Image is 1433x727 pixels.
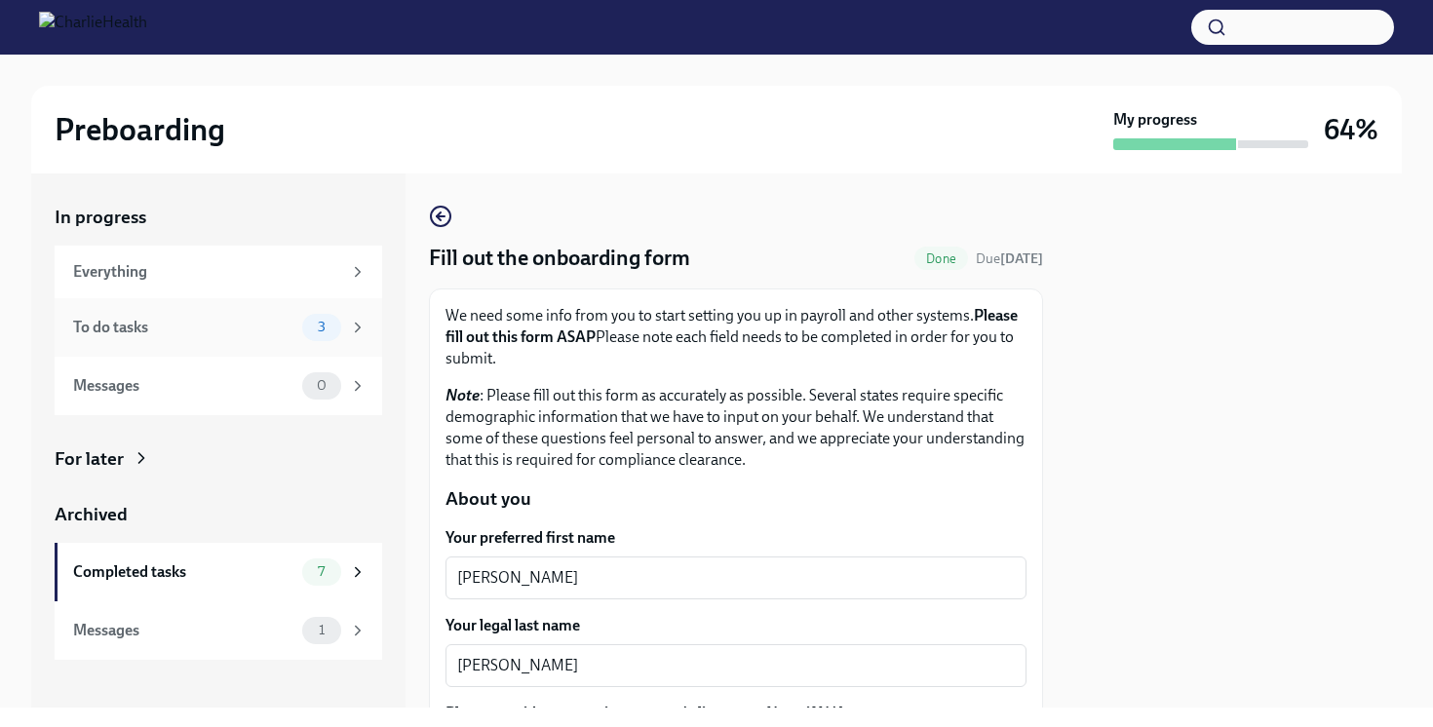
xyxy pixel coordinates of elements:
[55,110,225,149] h2: Preboarding
[73,375,294,397] div: Messages
[73,620,294,641] div: Messages
[445,386,480,404] strong: Note
[445,527,1026,549] label: Your preferred first name
[73,317,294,338] div: To do tasks
[445,305,1026,369] p: We need some info from you to start setting you up in payroll and other systems. Please note each...
[914,251,968,266] span: Done
[55,205,382,230] a: In progress
[305,378,338,393] span: 0
[457,654,1015,677] textarea: [PERSON_NAME]
[55,446,124,472] div: For later
[429,244,690,273] h4: Fill out the onboarding form
[55,601,382,660] a: Messages1
[445,615,1026,636] label: Your legal last name
[55,298,382,357] a: To do tasks3
[73,261,341,283] div: Everything
[55,246,382,298] a: Everything
[445,385,1026,471] p: : Please fill out this form as accurately as possible. Several states require specific demographi...
[445,703,1026,724] label: Please provide any previous names/ aliases-put None if N/A
[306,320,337,334] span: 3
[55,357,382,415] a: Messages0
[457,566,1015,590] textarea: [PERSON_NAME]
[306,564,336,579] span: 7
[1000,250,1043,267] strong: [DATE]
[307,623,336,637] span: 1
[55,502,382,527] a: Archived
[445,486,1026,512] p: About you
[1113,109,1197,131] strong: My progress
[976,249,1043,268] span: August 17th, 2025 08:00
[73,561,294,583] div: Completed tasks
[39,12,147,43] img: CharlieHealth
[976,250,1043,267] span: Due
[55,543,382,601] a: Completed tasks7
[1324,112,1378,147] h3: 64%
[55,446,382,472] a: For later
